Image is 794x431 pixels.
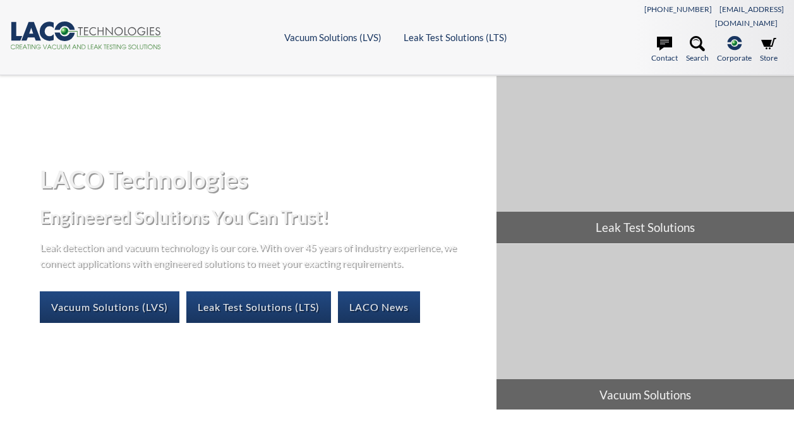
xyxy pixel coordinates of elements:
a: Vacuum Solutions [496,244,794,411]
a: Store [760,36,778,64]
a: LACO News [338,291,420,323]
span: Leak Test Solutions [496,212,794,243]
p: Leak detection and vacuum technology is our core. With over 45 years of industry experience, we c... [40,239,463,271]
h2: Engineered Solutions You Can Trust! [40,205,486,229]
span: Vacuum Solutions [496,379,794,411]
a: Search [686,36,709,64]
span: Corporate [717,52,752,64]
a: [PHONE_NUMBER] [644,4,712,14]
a: Leak Test Solutions [496,76,794,243]
a: Vacuum Solutions (LVS) [40,291,179,323]
a: Contact [651,36,678,64]
a: Vacuum Solutions (LVS) [284,32,382,43]
a: Leak Test Solutions (LTS) [186,291,331,323]
a: [EMAIL_ADDRESS][DOMAIN_NAME] [715,4,784,28]
h1: LACO Technologies [40,164,486,195]
a: Leak Test Solutions (LTS) [404,32,507,43]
